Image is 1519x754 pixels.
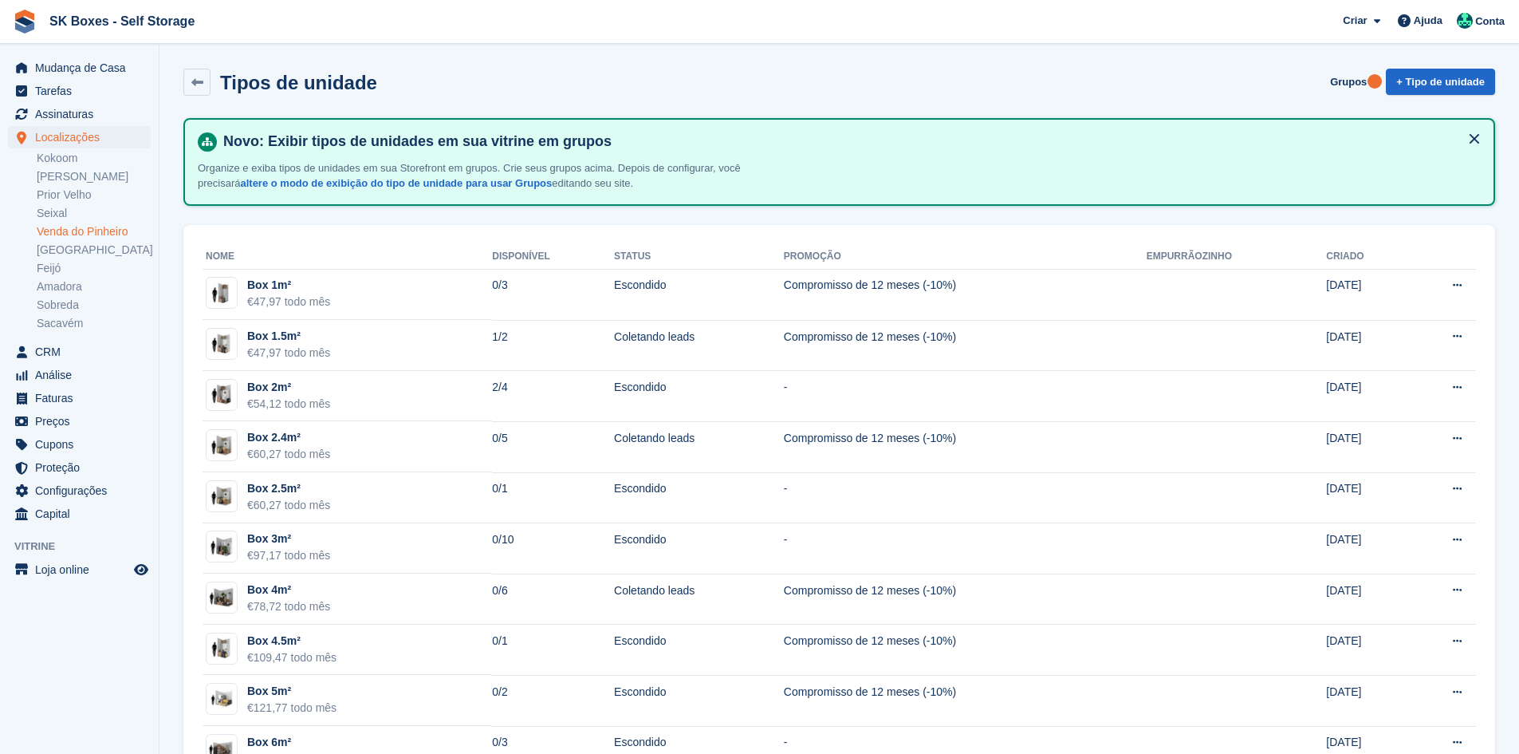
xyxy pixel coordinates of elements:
div: €60,27 todo mês [247,446,330,463]
div: €97,17 todo mês [247,547,330,564]
a: menu [8,559,151,581]
td: Coletando leads [614,574,784,625]
div: Box 1m² [247,277,330,294]
div: Box 2.5m² [247,480,330,497]
a: Seixal [37,206,151,221]
div: Box 4m² [247,582,330,598]
th: Disponível [492,244,614,270]
div: €121,77 todo mês [247,700,336,716]
td: Compromisso de 12 meses (-10%) [784,625,1147,676]
td: Coletando leads [614,320,784,371]
span: Análise [35,364,131,386]
span: Cupons [35,433,131,456]
td: Compromisso de 12 meses (-10%) [784,574,1147,625]
a: Grupos [1324,69,1373,95]
a: menu [8,410,151,432]
span: Assinaturas [35,103,131,125]
img: 20-sqft-unit.jpg [207,383,237,406]
td: Escondido [614,675,784,726]
a: [PERSON_NAME] [37,169,151,184]
td: [DATE] [1326,421,1406,472]
p: Organize e exiba tipos de unidades em sua Storefront em grupos. Crie seus grupos acima. Depois de... [198,160,756,191]
div: Tooltip anchor [1367,74,1382,89]
td: Compromisso de 12 meses (-10%) [784,421,1147,472]
a: Prior Velho [37,188,151,203]
a: Feijó [37,261,151,276]
a: menu [8,126,151,148]
span: Criar [1343,13,1367,29]
a: Sobreda [37,298,151,313]
a: menu [8,341,151,363]
td: - [784,371,1147,422]
img: 30-sqft-unit.jpg [207,535,237,559]
td: 0/6 [492,574,614,625]
img: 10-sqft-unit.jpg [207,282,237,305]
a: menu [8,503,151,525]
td: Compromisso de 12 meses (-10%) [784,320,1147,371]
a: menu [8,364,151,386]
td: [DATE] [1326,675,1406,726]
td: 0/2 [492,675,614,726]
a: menu [8,80,151,102]
td: [DATE] [1326,574,1406,625]
img: Cláudio Borges [1457,13,1473,29]
a: menu [8,57,151,79]
img: 25-sqft-unit.jpg [207,485,237,508]
a: menu [8,387,151,409]
a: Kokoom [37,151,151,166]
td: Compromisso de 12 meses (-10%) [784,269,1147,320]
span: Vitrine [14,539,159,555]
td: - [784,523,1147,574]
span: Capital [35,503,131,525]
a: Loja de pré-visualização [132,560,151,579]
span: Tarefas [35,80,131,102]
td: Escondido [614,625,784,676]
div: Box 5m² [247,683,336,700]
a: altere o modo de exibição do tipo de unidade para usar Grupos [240,177,552,189]
div: €109,47 todo mês [247,649,336,666]
td: Coletando leads [614,421,784,472]
span: Faturas [35,387,131,409]
h2: Tipos de unidade [220,72,377,93]
td: 1/2 [492,320,614,371]
td: Escondido [614,472,784,523]
td: [DATE] [1326,269,1406,320]
div: €60,27 todo mês [247,497,330,514]
img: 15-sqft-unit.jpg [207,637,237,660]
span: Conta [1475,14,1505,30]
td: [DATE] [1326,625,1406,676]
a: menu [8,480,151,502]
img: stora-icon-8386f47178a22dfd0bd8f6a31ec36ba5ce8667c1dd55bd0f319d3a0aa187defe.svg [13,10,37,34]
span: Configurações [35,480,131,502]
td: - [784,472,1147,523]
img: 40-sqft-unit.jpg [207,586,237,610]
span: Ajuda [1414,13,1442,29]
td: 0/1 [492,472,614,523]
td: [DATE] [1326,371,1406,422]
td: 2/4 [492,371,614,422]
th: Empurrãozinho [1147,244,1327,270]
div: €78,72 todo mês [247,598,330,615]
td: 0/1 [492,625,614,676]
th: Nome [203,244,492,270]
td: Escondido [614,523,784,574]
a: menu [8,456,151,479]
td: [DATE] [1326,320,1406,371]
td: 0/3 [492,269,614,320]
td: [DATE] [1326,523,1406,574]
td: 0/10 [492,523,614,574]
img: 50-sqft-unit.jpg [207,688,237,711]
a: Amadora [37,279,151,294]
img: 25-sqft-unit.jpg [207,434,237,457]
span: Proteção [35,456,131,479]
th: Promoção [784,244,1147,270]
td: Escondido [614,269,784,320]
a: SK Boxes - Self Storage [43,8,201,34]
span: Localizações [35,126,131,148]
th: Status [614,244,784,270]
a: [GEOGRAPHIC_DATA] [37,243,151,258]
a: + Tipo de unidade [1386,69,1495,95]
div: €47,97 todo mês [247,294,330,310]
td: Escondido [614,371,784,422]
img: 15-sqft-unit.jpg [207,333,237,356]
